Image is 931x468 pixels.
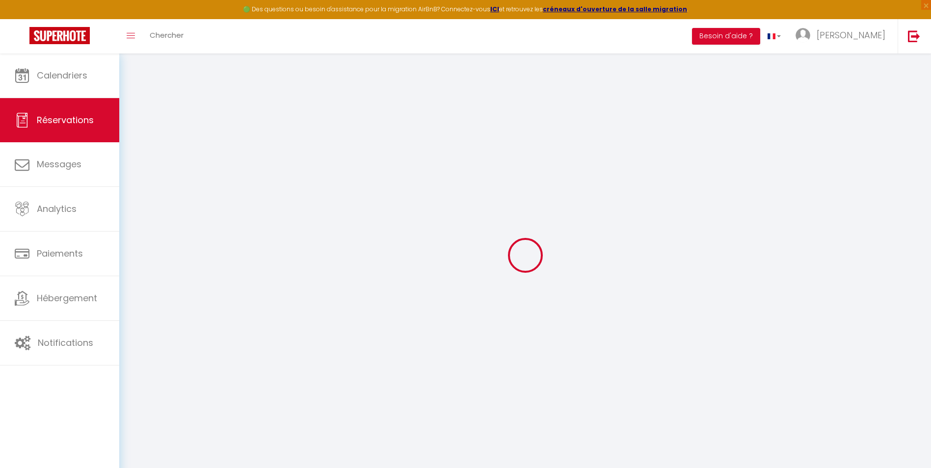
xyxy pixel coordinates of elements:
img: ... [796,28,810,43]
span: [PERSON_NAME] [817,29,885,41]
img: logout [908,30,920,42]
a: ... [PERSON_NAME] [788,19,898,53]
span: Notifications [38,337,93,349]
span: Hébergement [37,292,97,304]
span: Analytics [37,203,77,215]
span: Réservations [37,114,94,126]
a: créneaux d'ouverture de la salle migration [543,5,687,13]
a: ICI [490,5,499,13]
span: Calendriers [37,69,87,81]
span: Chercher [150,30,184,40]
button: Besoin d'aide ? [692,28,760,45]
img: Super Booking [29,27,90,44]
a: Chercher [142,19,191,53]
button: Ouvrir le widget de chat LiveChat [8,4,37,33]
span: Paiements [37,247,83,260]
span: Messages [37,158,81,170]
